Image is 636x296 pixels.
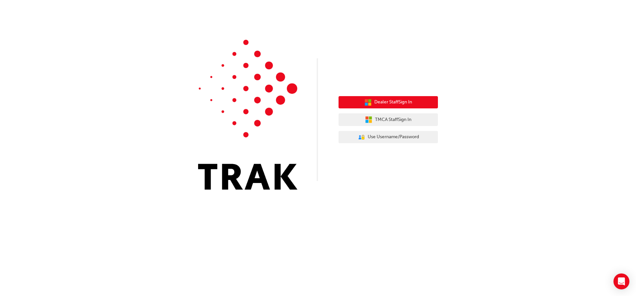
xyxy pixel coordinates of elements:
span: Use Username/Password [368,133,419,141]
button: TMCA StaffSign In [339,113,438,126]
span: Dealer Staff Sign In [374,98,412,106]
span: TMCA Staff Sign In [375,116,411,124]
div: Open Intercom Messenger [613,273,629,289]
button: Use Username/Password [339,131,438,144]
img: Trak [198,40,297,190]
button: Dealer StaffSign In [339,96,438,109]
